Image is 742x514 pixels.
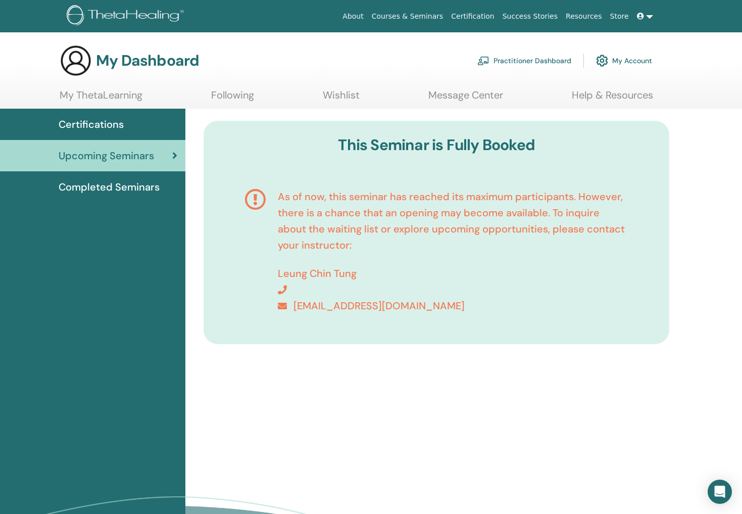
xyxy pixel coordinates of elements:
div: 開啟對講信使 [708,480,732,504]
h3: This Seminar is Fully Booked [219,136,654,154]
a: My ThetaLearning [60,89,142,109]
span: Certifications [59,117,124,132]
span: Upcoming Seminars [59,148,154,163]
p: Leung Chin Tung [278,265,628,282]
span: [EMAIL_ADDRESS][DOMAIN_NAME] [293,299,465,312]
a: Following [211,89,254,109]
span: Completed Seminars [59,179,160,195]
a: Store [606,7,633,26]
a: Success Stories [499,7,562,26]
a: Courses & Seminars [368,7,448,26]
a: My Account [596,50,652,72]
a: Wishlist [323,89,360,109]
p: As of now, this seminar has reached its maximum participants. However, there is a chance that an ... [278,189,628,253]
a: Resources [562,7,606,26]
a: Help & Resources [572,89,653,109]
a: Practitioner Dashboard [477,50,571,72]
a: About [338,7,367,26]
img: cog.svg [596,52,608,69]
img: chalkboard-teacher.svg [477,56,489,65]
a: Message Center [428,89,503,109]
h3: My Dashboard [96,52,199,70]
img: logo.png [67,5,187,28]
a: Certification [447,7,498,26]
img: generic-user-icon.jpg [60,44,92,77]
